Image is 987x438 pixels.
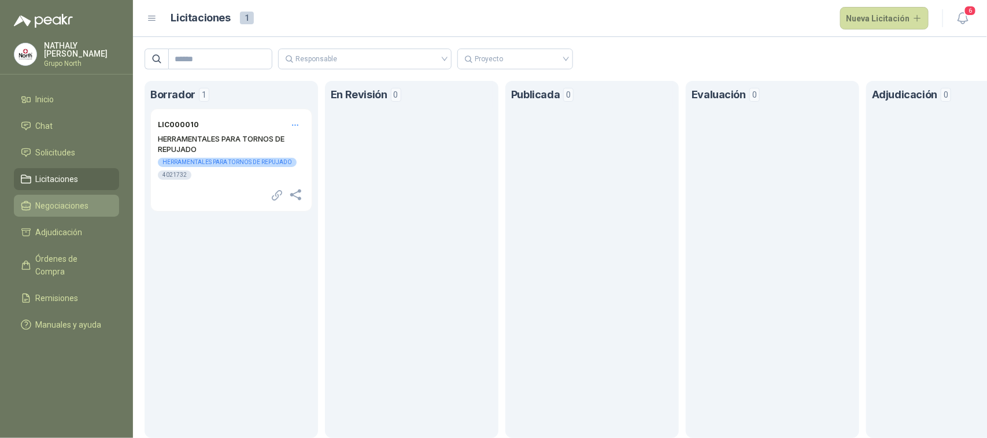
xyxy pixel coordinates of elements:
span: Adjudicación [36,226,83,239]
button: 6 [952,8,973,29]
a: Manuales y ayuda [14,314,119,336]
a: Órdenes de Compra [14,248,119,283]
span: 0 [941,88,951,102]
span: Inicio [36,93,54,106]
span: Licitaciones [36,173,79,185]
h1: Evaluación [692,87,746,103]
span: 0 [391,88,401,102]
a: Chat [14,115,119,137]
a: Inicio [14,88,119,110]
h3: LIC000010 [158,120,199,131]
span: Manuales y ayuda [36,318,102,331]
span: 1 [240,12,254,24]
span: 6 [964,5,977,16]
p: NATHALY [PERSON_NAME] [44,42,119,58]
span: Órdenes de Compra [36,253,108,278]
span: 0 [563,88,574,102]
div: Opciones [286,116,305,133]
h1: Licitaciones [171,10,231,27]
a: Licitaciones [14,168,119,190]
div: 4021732 [158,170,191,180]
span: 1 [199,88,209,102]
a: Negociaciones [14,195,119,217]
a: Remisiones [14,287,119,309]
span: 0 [749,88,760,102]
span: Solicitudes [36,146,76,159]
h1: Publicada [511,87,560,103]
button: Nueva Licitación [840,7,929,30]
img: Company Logo [14,43,36,65]
img: Logo peakr [14,14,73,28]
span: Chat [36,120,53,132]
span: Remisiones [36,292,79,305]
span: Negociaciones [36,199,89,212]
div: HERRAMENTALES PARA TORNOS DE REPUJADO [158,158,297,167]
h1: Adjudicación [872,87,937,103]
p: Grupo North [44,60,119,67]
a: Adjudicación [14,221,119,243]
h1: Borrador [150,87,195,103]
h1: En Revisión [331,87,387,103]
h2: HERRAMENTALES PARA TORNOS DE REPUJADO [158,133,305,154]
a: LIC000010OpcionesHERRAMENTALES PARA TORNOS DE REPUJADOHERRAMENTALES PARA TORNOS DE REPUJADO4021732 [150,109,312,211]
a: Solicitudes [14,142,119,164]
